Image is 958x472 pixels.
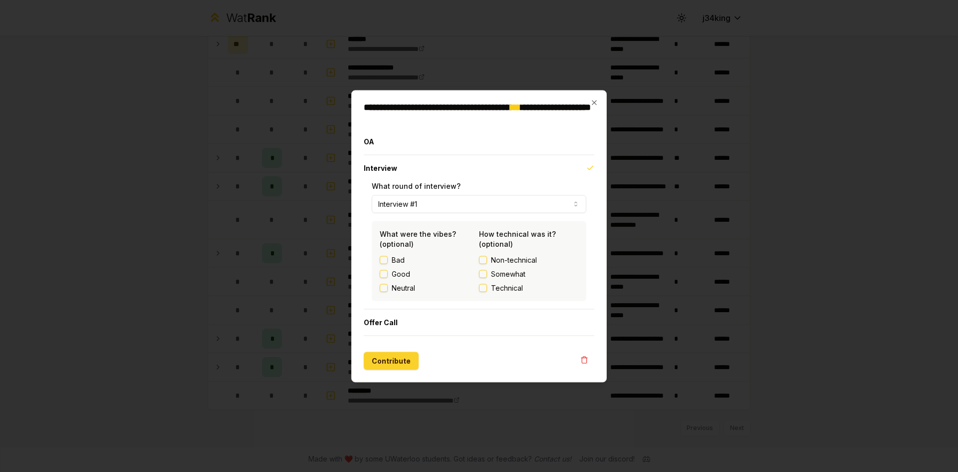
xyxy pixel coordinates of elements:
[392,269,410,279] label: Good
[479,284,487,292] button: Technical
[364,181,594,309] div: Interview
[392,283,415,293] label: Neutral
[364,155,594,181] button: Interview
[491,283,523,293] span: Technical
[364,128,594,154] button: OA
[479,270,487,278] button: Somewhat
[372,181,461,190] label: What round of interview?
[479,256,487,264] button: Non-technical
[491,255,537,265] span: Non-technical
[380,229,456,248] label: What were the vibes? (optional)
[364,309,594,335] button: Offer Call
[364,352,419,370] button: Contribute
[491,269,525,279] span: Somewhat
[479,229,556,248] label: How technical was it? (optional)
[392,255,405,265] label: Bad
